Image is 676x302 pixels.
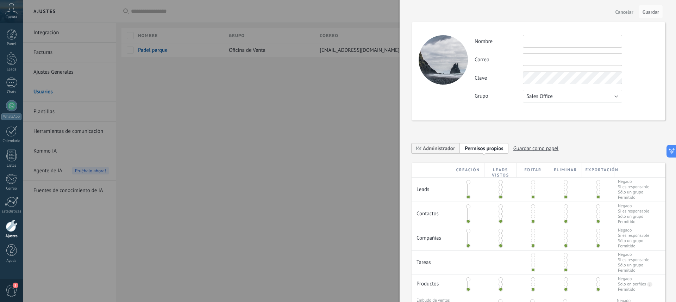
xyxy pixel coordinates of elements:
[412,251,452,269] div: Tareas
[618,203,649,209] span: Negado
[1,42,22,47] div: Panel
[412,143,460,154] span: Administrador
[412,202,452,221] div: Contactos
[1,164,22,168] div: Listas
[582,163,614,177] div: Exportación
[643,10,659,14] span: Guardar
[639,5,663,18] button: Guardar
[475,56,523,63] label: Correo
[1,90,22,94] div: Chats
[412,275,452,291] div: Productos
[618,252,649,257] span: Negado
[484,163,517,177] div: Leads vistos
[1,67,22,72] div: Leads
[618,214,649,219] span: Sólo un grupo
[1,259,22,263] div: Ayuda
[475,38,523,45] label: Nombre
[618,195,649,200] span: Permitido
[13,283,18,288] span: 2
[618,228,649,233] span: Negado
[412,226,452,245] div: Compañías
[526,93,553,100] span: Sales Office
[475,93,523,99] label: Grupo
[647,282,651,287] div: ?
[549,163,582,177] div: Eliminar
[6,15,17,20] span: Cuenta
[1,209,22,214] div: Estadísticas
[1,139,22,143] div: Calendario
[618,244,649,249] span: Permitido
[618,209,649,214] span: Si es responsable
[452,163,484,177] div: Creación
[460,143,508,154] span: Add new role
[618,257,649,263] span: Si es responsable
[618,263,649,268] span: Sólo un grupo
[475,75,523,81] label: Clave
[618,287,636,292] div: Permitido
[465,145,503,152] span: Permisos propios
[618,276,632,282] div: Negado
[618,219,649,224] span: Permitido
[618,233,649,238] span: Si es responsable
[1,186,22,191] div: Correo
[523,90,622,103] button: Sales Office
[412,178,452,196] div: Leads
[613,6,636,17] button: Cancelar
[1,113,21,120] div: WhatsApp
[615,10,633,14] span: Cancelar
[513,143,559,154] span: Guardar como papel
[618,282,646,287] div: Solo en perfiles
[1,234,22,239] div: Ajustes
[618,268,649,273] span: Permitido
[618,190,649,195] span: Sólo un grupo
[618,184,649,190] span: Si es responsable
[618,179,649,184] span: Negado
[517,163,549,177] div: Editar
[618,238,649,244] span: Sólo un grupo
[423,145,455,152] span: Administrador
